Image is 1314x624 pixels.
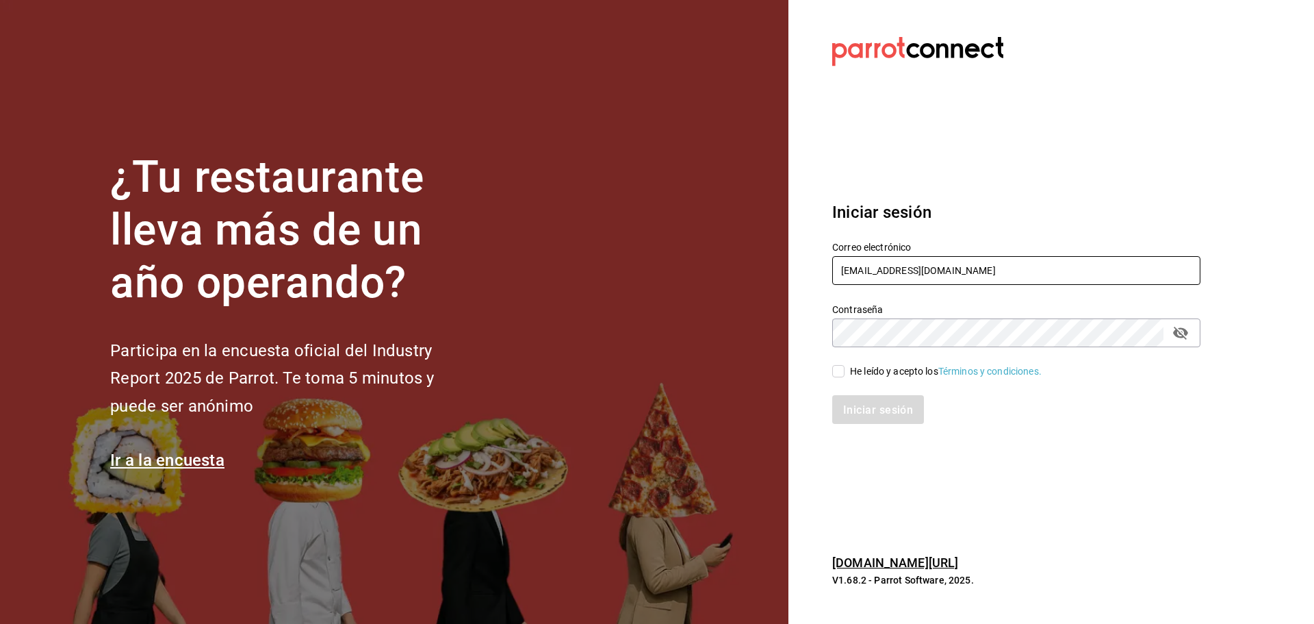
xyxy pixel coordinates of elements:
[832,203,931,222] font: Iniciar sesión
[110,341,434,416] font: Participa en la encuesta oficial del Industry Report 2025 de Parrot. Te toma 5 minutos y puede se...
[1169,321,1192,345] button: campo de contraseña
[110,151,424,308] font: ¿Tu restaurante lleva más de un año operando?
[832,256,1200,285] input: Ingresa tu correo electrónico
[832,556,958,570] a: [DOMAIN_NAME][URL]
[110,451,224,470] a: Ir a la encuesta
[938,366,1042,377] a: Términos y condiciones.
[850,366,938,377] font: He leído y acepto los
[832,304,883,315] font: Contraseña
[832,242,911,253] font: Correo electrónico
[832,575,974,586] font: V1.68.2 - Parrot Software, 2025.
